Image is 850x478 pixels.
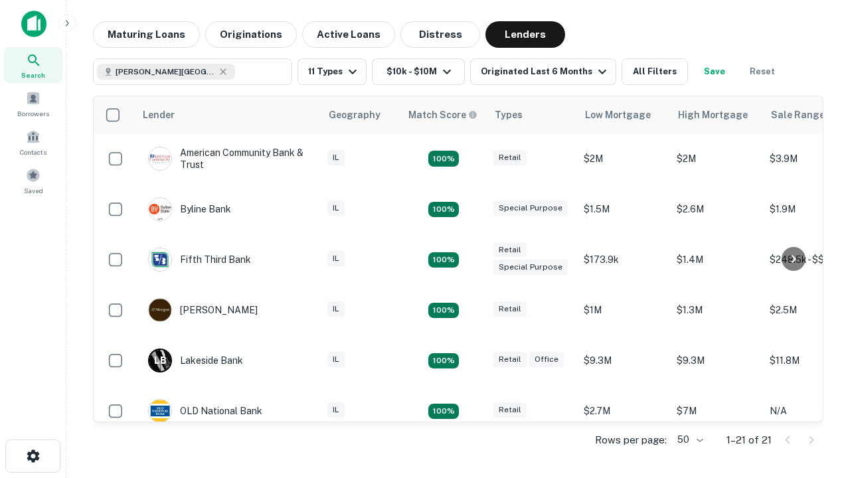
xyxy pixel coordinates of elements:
[672,430,705,449] div: 50
[481,64,610,80] div: Originated Last 6 Months
[428,353,459,369] div: Matching Properties: 3, hasApolloMatch: undefined
[148,349,243,372] div: Lakeside Bank
[493,150,527,165] div: Retail
[149,400,171,422] img: picture
[428,303,459,319] div: Matching Properties: 2, hasApolloMatch: undefined
[327,301,345,317] div: IL
[149,299,171,321] img: picture
[670,335,763,386] td: $9.3M
[577,96,670,133] th: Low Mortgage
[408,108,477,122] div: Capitalize uses an advanced AI algorithm to match your search with the best lender. The match sco...
[327,402,345,418] div: IL
[670,133,763,184] td: $2M
[297,58,367,85] button: 11 Types
[327,150,345,165] div: IL
[670,96,763,133] th: High Mortgage
[670,184,763,234] td: $2.6M
[148,147,307,171] div: American Community Bank & Trust
[148,197,231,221] div: Byline Bank
[577,386,670,436] td: $2.7M
[470,58,616,85] button: Originated Last 6 Months
[327,251,345,266] div: IL
[149,147,171,170] img: picture
[21,11,46,37] img: capitalize-icon.png
[329,107,381,123] div: Geography
[495,107,523,123] div: Types
[693,58,736,85] button: Save your search to get updates of matches that match your search criteria.
[493,352,527,367] div: Retail
[408,108,475,122] h6: Match Score
[428,252,459,268] div: Matching Properties: 2, hasApolloMatch: undefined
[595,432,667,448] p: Rows per page:
[149,248,171,271] img: picture
[493,260,568,275] div: Special Purpose
[148,298,258,322] div: [PERSON_NAME]
[327,200,345,216] div: IL
[493,242,527,258] div: Retail
[327,352,345,367] div: IL
[487,96,577,133] th: Types
[670,386,763,436] td: $7M
[400,96,487,133] th: Capitalize uses an advanced AI algorithm to match your search with the best lender. The match sco...
[302,21,395,48] button: Active Loans
[372,58,465,85] button: $10k - $10M
[678,107,748,123] div: High Mortgage
[493,200,568,216] div: Special Purpose
[149,198,171,220] img: picture
[428,151,459,167] div: Matching Properties: 2, hasApolloMatch: undefined
[154,354,166,368] p: L B
[741,58,784,85] button: Reset
[670,234,763,285] td: $1.4M
[577,285,670,335] td: $1M
[4,86,62,121] a: Borrowers
[21,70,45,80] span: Search
[135,96,321,133] th: Lender
[726,432,772,448] p: 1–21 of 21
[93,21,200,48] button: Maturing Loans
[17,108,49,119] span: Borrowers
[784,329,850,393] iframe: Chat Widget
[148,248,251,272] div: Fifth Third Bank
[321,96,400,133] th: Geography
[622,58,688,85] button: All Filters
[771,107,825,123] div: Sale Range
[428,404,459,420] div: Matching Properties: 2, hasApolloMatch: undefined
[4,47,62,83] a: Search
[485,21,565,48] button: Lenders
[577,335,670,386] td: $9.3M
[205,21,297,48] button: Originations
[493,301,527,317] div: Retail
[428,202,459,218] div: Matching Properties: 3, hasApolloMatch: undefined
[4,124,62,160] a: Contacts
[529,352,564,367] div: Office
[24,185,43,196] span: Saved
[585,107,651,123] div: Low Mortgage
[670,285,763,335] td: $1.3M
[400,21,480,48] button: Distress
[148,399,262,423] div: OLD National Bank
[116,66,215,78] span: [PERSON_NAME][GEOGRAPHIC_DATA], [GEOGRAPHIC_DATA]
[577,184,670,234] td: $1.5M
[20,147,46,157] span: Contacts
[493,402,527,418] div: Retail
[4,163,62,199] a: Saved
[577,133,670,184] td: $2M
[577,234,670,285] td: $173.9k
[143,107,175,123] div: Lender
